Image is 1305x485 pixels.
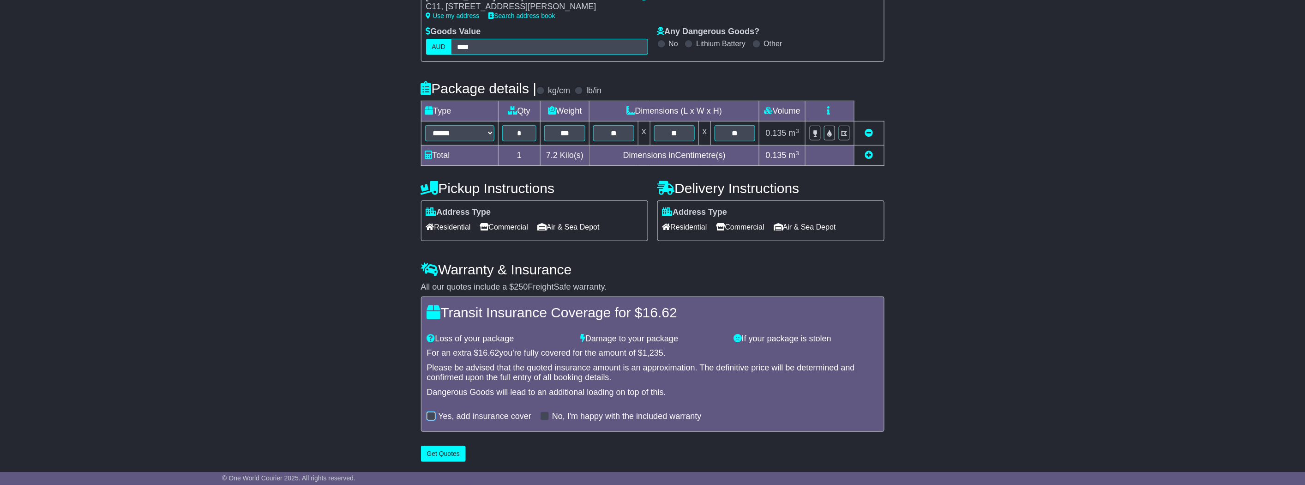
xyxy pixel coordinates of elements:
h4: Transit Insurance Coverage for $ [427,305,878,320]
div: Please be advised that the quoted insurance amount is an approximation. The definitive price will... [427,363,878,383]
span: © One World Courier 2025. All rights reserved. [222,474,355,482]
div: If your package is stolen [729,334,883,344]
span: m [789,128,800,138]
span: 16.62 [643,305,677,320]
label: Other [764,39,782,48]
td: Dimensions in Centimetre(s) [589,145,759,166]
span: 7.2 [546,151,558,160]
td: Total [421,145,498,166]
h4: Delivery Instructions [657,181,884,196]
div: C11, [STREET_ADDRESS][PERSON_NAME] [426,2,631,12]
div: For an extra $ you're fully covered for the amount of $ . [427,348,878,358]
a: Search address book [489,12,555,19]
td: x [699,121,711,145]
td: Weight [541,101,589,121]
a: Use my address [426,12,480,19]
a: Add new item [865,151,873,160]
span: Air & Sea Depot [774,220,836,234]
td: Kilo(s) [541,145,589,166]
h4: Warranty & Insurance [421,262,884,277]
h4: Pickup Instructions [421,181,648,196]
div: Dangerous Goods will lead to an additional loading on top of this. [427,388,878,398]
span: Residential [662,220,707,234]
a: Remove this item [865,128,873,138]
span: Commercial [716,220,764,234]
td: Type [421,101,498,121]
div: Damage to your package [576,334,729,344]
label: No [669,39,678,48]
h4: Package details | [421,81,537,96]
td: Dimensions (L x W x H) [589,101,759,121]
label: AUD [426,39,452,55]
div: All our quotes include a $ FreightSafe warranty. [421,282,884,292]
sup: 3 [796,150,800,157]
label: lb/in [586,86,601,96]
span: 16.62 [479,348,499,358]
label: Goods Value [426,27,481,37]
div: Loss of your package [422,334,576,344]
span: 0.135 [766,151,787,160]
span: 0.135 [766,128,787,138]
label: No, I'm happy with the included warranty [552,412,702,422]
td: Qty [498,101,541,121]
span: m [789,151,800,160]
sup: 3 [796,127,800,134]
label: Address Type [426,207,491,218]
td: Volume [759,101,806,121]
span: Air & Sea Depot [537,220,600,234]
label: Yes, add insurance cover [439,412,531,422]
button: Get Quotes [421,446,466,462]
td: x [638,121,650,145]
label: kg/cm [548,86,570,96]
span: Commercial [480,220,528,234]
span: 1,235 [643,348,663,358]
td: 1 [498,145,541,166]
label: Lithium Battery [696,39,746,48]
span: 250 [514,282,528,291]
span: Residential [426,220,471,234]
label: Any Dangerous Goods? [657,27,760,37]
label: Address Type [662,207,728,218]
